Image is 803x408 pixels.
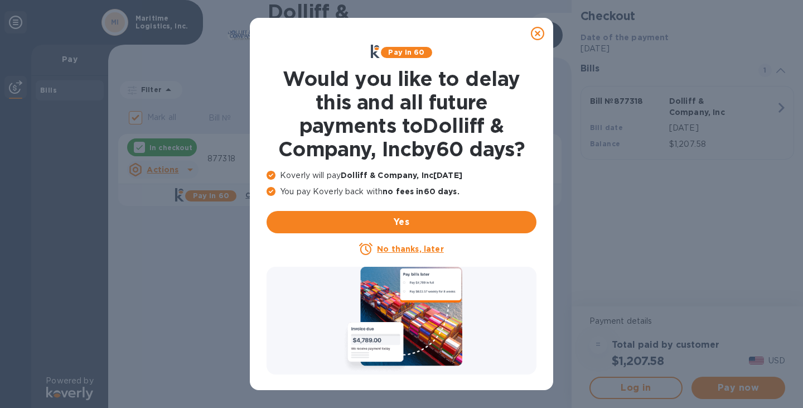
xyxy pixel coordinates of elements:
[275,215,528,229] span: Yes
[267,211,536,233] button: Yes
[388,48,424,56] b: Pay in 60
[267,170,536,181] p: Koverly will pay
[341,171,462,180] b: Dolliff & Company, Inc [DATE]
[377,244,443,253] u: No thanks, later
[267,67,536,161] h1: Would you like to delay this and all future payments to Dolliff & Company, Inc by 60 days ?
[383,187,459,196] b: no fees in 60 days .
[267,186,536,198] p: You pay Koverly back with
